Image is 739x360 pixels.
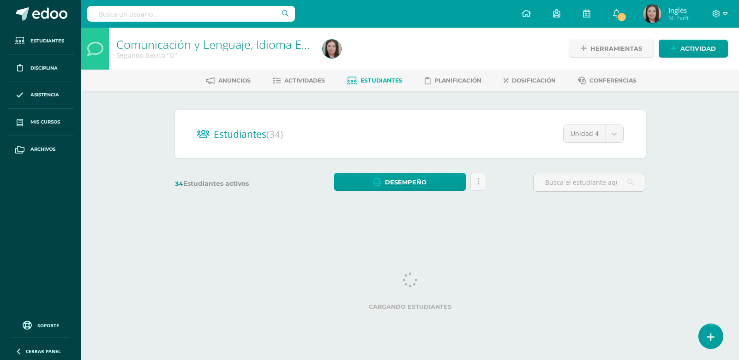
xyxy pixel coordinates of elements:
[266,128,283,141] span: (34)
[30,118,60,126] span: Mis cursos
[323,40,341,58] img: e03ec1ec303510e8e6f60bf4728ca3bf.png
[30,37,64,45] span: Estudiantes
[30,65,58,72] span: Disciplina
[668,14,690,22] span: Mi Perfil
[179,303,642,310] label: Cargando estudiantes
[643,5,661,23] img: e03ec1ec303510e8e6f60bf4728ca3bf.png
[214,128,283,141] span: Estudiantes
[7,28,74,55] a: Estudiantes
[175,180,183,188] span: 34
[284,77,325,84] span: Actividades
[7,136,74,163] a: Archivos
[26,348,61,354] span: Cerrar panel
[87,6,295,22] input: Busca un usuario...
[425,73,481,88] a: Planificación
[680,40,716,57] span: Actividad
[7,82,74,109] a: Asistencia
[30,91,59,99] span: Asistencia
[206,73,251,88] a: Anuncios
[218,77,251,84] span: Anuncios
[668,6,690,15] span: Inglés
[116,36,383,52] a: Comunicación y Lenguaje, Idioma Extranjero Inglés
[30,146,55,153] span: Archivos
[512,77,556,84] span: Dosificación
[564,125,623,142] a: Unidad 4
[175,179,287,188] label: Estudiantes activos
[37,322,59,329] span: Soporte
[534,173,645,191] input: Busca el estudiante aquí...
[7,109,74,136] a: Mis cursos
[434,77,481,84] span: Planificación
[589,77,637,84] span: Conferencias
[347,73,403,88] a: Estudiantes
[7,55,74,82] a: Disciplina
[578,73,637,88] a: Conferencias
[116,51,312,59] div: Segundo Básico 'D'
[617,12,627,22] span: 1
[571,125,599,142] span: Unidad 4
[360,77,403,84] span: Estudiantes
[659,40,728,58] a: Actividad
[273,73,325,88] a: Actividades
[334,173,466,191] a: Desempeño
[385,174,427,191] span: Desempeño
[590,40,642,57] span: Herramientas
[569,40,654,58] a: Herramientas
[116,38,312,51] h1: Comunicación y Lenguaje, Idioma Extranjero Inglés
[11,319,70,331] a: Soporte
[504,73,556,88] a: Dosificación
